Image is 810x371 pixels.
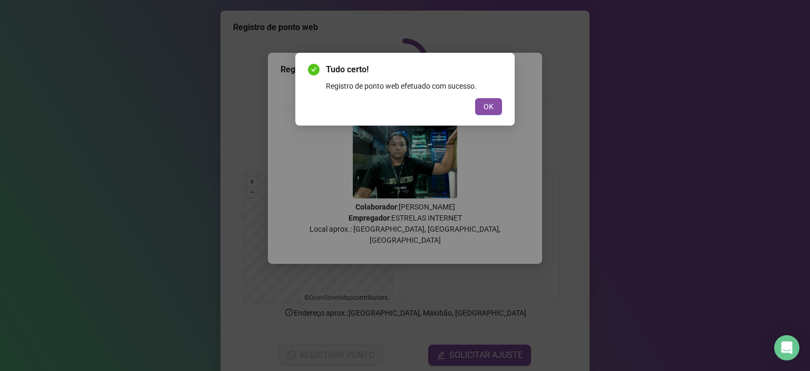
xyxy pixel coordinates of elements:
span: check-circle [308,64,320,75]
span: Tudo certo! [326,63,502,76]
span: OK [484,101,494,112]
button: OK [475,98,502,115]
div: Open Intercom Messenger [774,335,799,360]
div: Registro de ponto web efetuado com sucesso. [326,80,502,92]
